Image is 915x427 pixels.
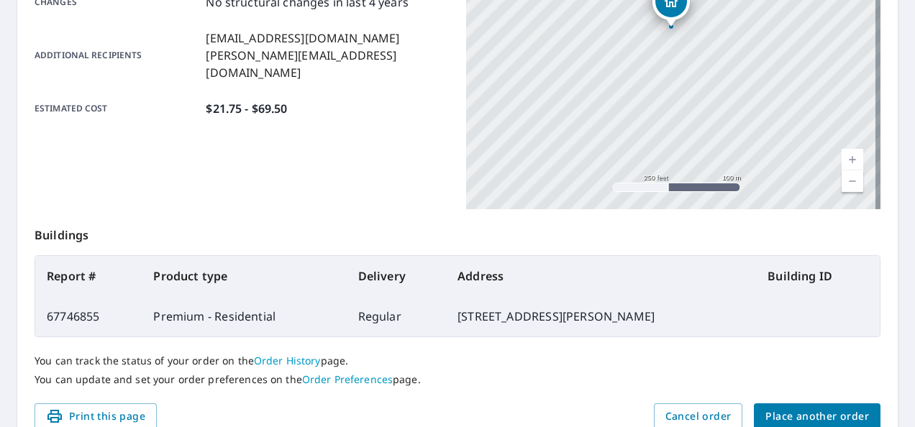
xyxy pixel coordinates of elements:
p: Estimated cost [35,100,200,117]
p: You can update and set your order preferences on the page. [35,373,880,386]
td: 67746855 [35,296,142,336]
a: Current Level 17, Zoom In [842,149,863,170]
a: Order History [254,354,321,367]
th: Building ID [756,256,880,296]
p: You can track the status of your order on the page. [35,354,880,367]
p: [EMAIL_ADDRESS][DOMAIN_NAME] [206,29,449,47]
th: Report # [35,256,142,296]
th: Product type [142,256,346,296]
td: Regular [347,296,447,336]
span: Place another order [765,408,869,426]
td: [STREET_ADDRESS][PERSON_NAME] [446,296,756,336]
span: Cancel order [665,408,732,426]
th: Address [446,256,756,296]
a: Current Level 17, Zoom Out [842,170,863,192]
td: Premium - Residential [142,296,346,336]
p: $21.75 - $69.50 [206,100,287,117]
p: Buildings [35,209,880,255]
th: Delivery [347,256,447,296]
span: Print this page [46,408,145,426]
p: [PERSON_NAME][EMAIL_ADDRESS][DOMAIN_NAME] [206,47,449,81]
p: Additional recipients [35,29,200,81]
a: Order Preferences [302,372,393,386]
